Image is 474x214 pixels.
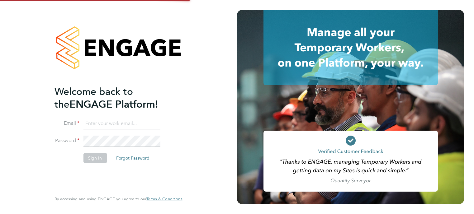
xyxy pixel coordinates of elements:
[146,197,182,202] a: Terms & Conditions
[55,137,79,144] label: Password
[146,196,182,202] span: Terms & Conditions
[55,85,176,111] h2: ENGAGE Platform!
[55,196,182,202] span: By accessing and using ENGAGE you agree to our
[83,118,160,129] input: Enter your work email...
[55,86,133,110] span: Welcome back to the
[83,153,107,163] button: Sign In
[111,153,154,163] button: Forgot Password
[55,120,79,127] label: Email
